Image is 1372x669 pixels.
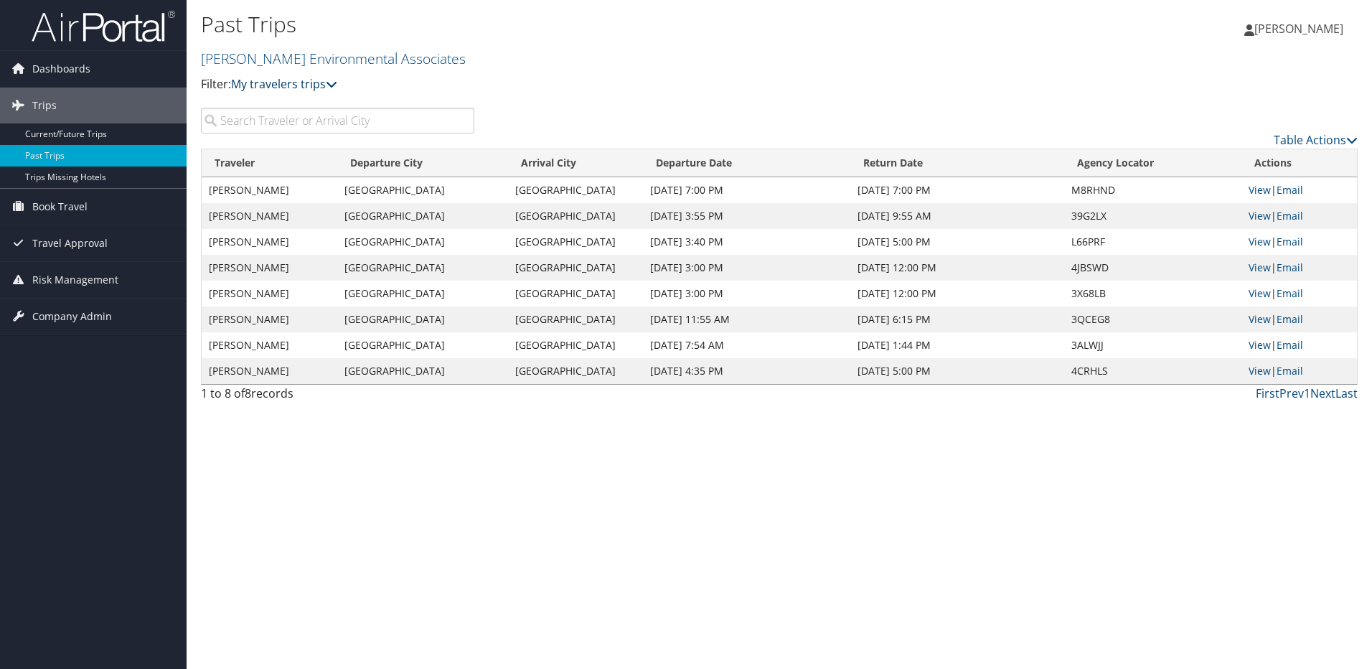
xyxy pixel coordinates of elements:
[850,281,1064,307] td: [DATE] 12:00 PM
[1277,209,1303,223] a: Email
[1310,385,1335,401] a: Next
[1241,229,1358,255] td: |
[1256,385,1279,401] a: First
[1274,132,1358,148] a: Table Actions
[1064,332,1241,358] td: 3ALWJJ
[32,51,90,87] span: Dashboards
[202,332,337,358] td: [PERSON_NAME]
[1064,307,1241,332] td: 3QCEG8
[508,229,644,255] td: [GEOGRAPHIC_DATA]
[202,203,337,229] td: [PERSON_NAME]
[337,229,508,255] td: [GEOGRAPHIC_DATA]
[850,332,1064,358] td: [DATE] 1:44 PM
[202,281,337,307] td: [PERSON_NAME]
[643,177,850,203] td: [DATE] 7:00 PM
[1241,281,1358,307] td: |
[1277,183,1303,197] a: Email
[32,225,108,261] span: Travel Approval
[201,9,972,39] h1: Past Trips
[1249,338,1271,352] a: View
[1249,312,1271,326] a: View
[337,307,508,332] td: [GEOGRAPHIC_DATA]
[1277,261,1303,274] a: Email
[32,299,112,334] span: Company Admin
[245,385,251,401] span: 8
[202,229,337,255] td: [PERSON_NAME]
[202,307,337,332] td: [PERSON_NAME]
[1064,177,1241,203] td: M8RHND
[1241,332,1358,358] td: |
[32,88,57,123] span: Trips
[1249,261,1271,274] a: View
[337,281,508,307] td: [GEOGRAPHIC_DATA]
[202,177,337,203] td: [PERSON_NAME]
[643,149,850,177] th: Departure Date: activate to sort column ascending
[1064,229,1241,255] td: L66PRF
[508,149,644,177] th: Arrival City: activate to sort column ascending
[1277,235,1303,248] a: Email
[32,262,118,298] span: Risk Management
[643,307,850,332] td: [DATE] 11:55 AM
[32,9,175,43] img: airportal-logo.png
[1064,149,1241,177] th: Agency Locator: activate to sort column ascending
[202,358,337,384] td: [PERSON_NAME]
[337,332,508,358] td: [GEOGRAPHIC_DATA]
[1249,286,1271,300] a: View
[32,189,88,225] span: Book Travel
[850,307,1064,332] td: [DATE] 6:15 PM
[1277,312,1303,326] a: Email
[1277,364,1303,378] a: Email
[850,203,1064,229] td: [DATE] 9:55 AM
[201,385,474,409] div: 1 to 8 of records
[201,75,972,94] p: Filter:
[1064,203,1241,229] td: 39G2LX
[337,358,508,384] td: [GEOGRAPHIC_DATA]
[337,203,508,229] td: [GEOGRAPHIC_DATA]
[1064,281,1241,307] td: 3X68LB
[850,149,1064,177] th: Return Date: activate to sort column ascending
[850,358,1064,384] td: [DATE] 5:00 PM
[1249,183,1271,197] a: View
[1241,149,1358,177] th: Actions
[508,307,644,332] td: [GEOGRAPHIC_DATA]
[1241,358,1358,384] td: |
[1249,209,1271,223] a: View
[1241,177,1358,203] td: |
[508,281,644,307] td: [GEOGRAPHIC_DATA]
[1064,255,1241,281] td: 4JBSWD
[508,255,644,281] td: [GEOGRAPHIC_DATA]
[1277,338,1303,352] a: Email
[1249,235,1271,248] a: View
[643,255,850,281] td: [DATE] 3:00 PM
[1279,385,1304,401] a: Prev
[508,358,644,384] td: [GEOGRAPHIC_DATA]
[643,281,850,307] td: [DATE] 3:00 PM
[1304,385,1310,401] a: 1
[1241,203,1358,229] td: |
[1244,7,1358,50] a: [PERSON_NAME]
[1335,385,1358,401] a: Last
[1064,358,1241,384] td: 4CRHLS
[1277,286,1303,300] a: Email
[337,177,508,203] td: [GEOGRAPHIC_DATA]
[1241,307,1358,332] td: |
[643,358,850,384] td: [DATE] 4:35 PM
[643,332,850,358] td: [DATE] 7:54 AM
[337,255,508,281] td: [GEOGRAPHIC_DATA]
[337,149,508,177] th: Departure City: activate to sort column ascending
[850,177,1064,203] td: [DATE] 7:00 PM
[202,255,337,281] td: [PERSON_NAME]
[1249,364,1271,378] a: View
[231,76,337,92] a: My travelers trips
[201,108,474,134] input: Search Traveler or Arrival City
[850,255,1064,281] td: [DATE] 12:00 PM
[508,203,644,229] td: [GEOGRAPHIC_DATA]
[508,177,644,203] td: [GEOGRAPHIC_DATA]
[643,229,850,255] td: [DATE] 3:40 PM
[202,149,337,177] th: Traveler: activate to sort column ascending
[201,49,469,68] a: [PERSON_NAME] Environmental Associates
[1254,21,1343,37] span: [PERSON_NAME]
[508,332,644,358] td: [GEOGRAPHIC_DATA]
[850,229,1064,255] td: [DATE] 5:00 PM
[1241,255,1358,281] td: |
